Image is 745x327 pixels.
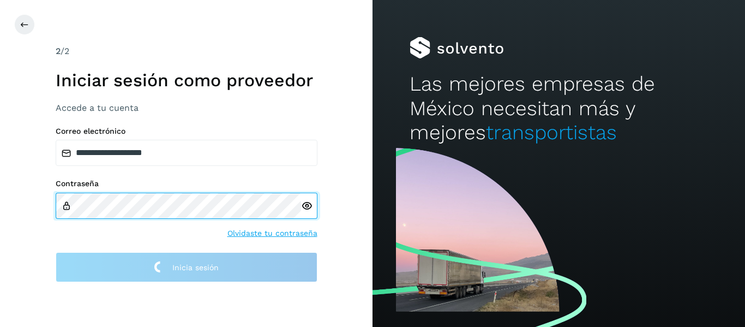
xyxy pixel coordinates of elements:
[56,103,317,113] h3: Accede a tu cuenta
[56,46,61,56] span: 2
[56,70,317,91] h1: Iniciar sesión como proveedor
[56,45,317,58] div: /2
[56,252,317,282] button: Inicia sesión
[227,228,317,239] a: Olvidaste tu contraseña
[56,127,317,136] label: Correo electrónico
[410,72,707,145] h2: Las mejores empresas de México necesitan más y mejores
[486,121,617,144] span: transportistas
[56,179,317,188] label: Contraseña
[172,264,219,271] span: Inicia sesión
